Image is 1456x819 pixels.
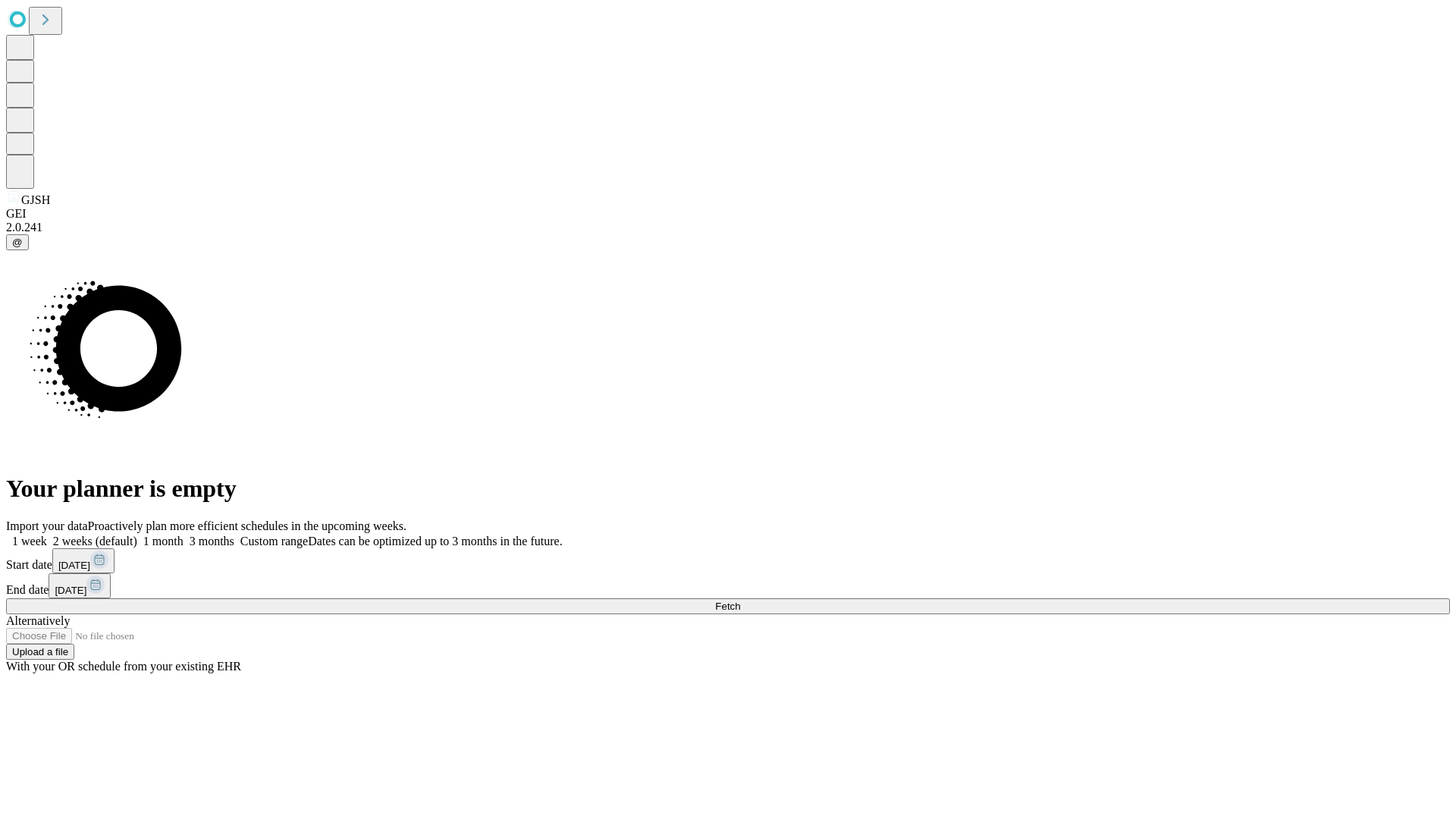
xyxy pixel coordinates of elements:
button: [DATE] [52,548,115,573]
span: Fetch [715,601,740,612]
span: Proactively plan more efficient schedules in the upcoming weeks. [88,519,406,532]
span: Custom range [240,535,308,548]
h1: Your planner is empty [6,475,1450,503]
button: @ [6,234,29,250]
span: GJSH [21,193,50,206]
div: Start date [6,548,1450,573]
span: [DATE] [58,560,90,571]
button: [DATE] [49,573,111,598]
span: 2 weeks (default) [53,535,137,548]
span: With your OR schedule from your existing EHR [6,660,241,673]
span: 1 month [143,535,184,548]
div: GEI [6,207,1450,221]
span: [DATE] [55,585,86,596]
span: Import your data [6,519,88,532]
span: Dates can be optimized up to 3 months in the future. [308,535,562,548]
span: @ [12,237,23,248]
span: 3 months [190,535,234,548]
button: Upload a file [6,644,74,660]
span: Alternatively [6,614,70,627]
div: End date [6,573,1450,598]
div: 2.0.241 [6,221,1450,234]
span: 1 week [12,535,47,548]
button: Fetch [6,598,1450,614]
